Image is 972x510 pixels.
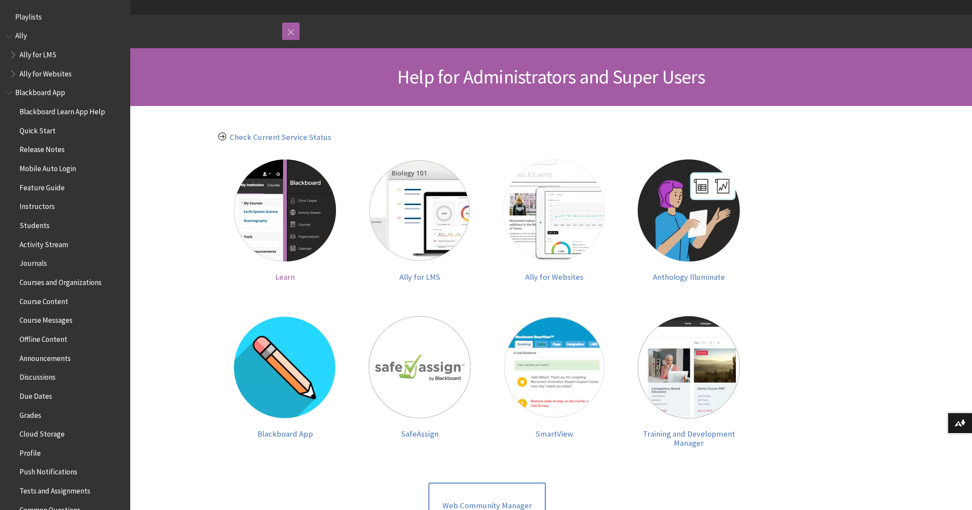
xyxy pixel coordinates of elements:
[20,389,52,401] span: Due Dates
[20,180,65,192] span: Feature Guide
[369,159,471,262] img: Ally for LMS
[361,159,478,281] a: Ally for LMS Ally for LMS
[361,316,478,448] a: SafeAssign SafeAssign
[653,272,725,282] span: Anthology Illuminate
[503,159,605,262] img: Ally for Websites
[20,161,76,173] span: Mobile Auto Login
[630,316,748,448] a: Training and Development Manager Training and Development Manager
[20,142,65,154] span: Release Notes
[496,159,613,281] a: Ally for Websites Ally for Websites
[643,429,735,448] span: Training and Development Manager
[525,272,583,282] span: Ally for Websites
[234,159,336,262] img: Learn
[399,272,440,282] span: Ally for LMS
[20,66,72,78] span: Ally for Websites
[630,159,748,281] a: Anthology Illuminate Anthology Illuminate
[20,294,68,306] span: Course Content
[20,218,49,230] span: Students
[234,316,336,418] img: Blackboard App
[15,29,27,40] span: Ally
[397,65,705,89] span: Help for Administrators and Super Users
[227,316,344,448] a: Blackboard App Blackboard App
[20,256,47,268] span: Journals
[638,316,740,418] img: Training and Development Manager
[20,275,102,287] span: Courses and Organizations
[20,370,56,381] span: Discussions
[20,332,67,344] span: Offline Content
[638,159,740,262] img: Anthology Illuminate
[20,47,56,59] span: Ally for LMS
[20,237,68,249] span: Activity Stream
[5,10,125,24] nav: Book outline for Playlists
[401,429,438,439] span: SafeAssign
[20,465,77,477] span: Push Notifications
[275,272,295,282] span: Learn
[496,316,613,448] a: SmartView SmartView
[20,123,56,135] span: Quick Start
[503,316,605,418] img: SmartView
[20,104,105,116] span: Blackboard Learn App Help
[257,429,313,439] span: Blackboard App
[5,29,125,81] nav: Book outline for Anthology Ally Help
[20,427,65,438] span: Cloud Storage
[20,408,41,420] span: Grades
[369,316,471,418] img: SafeAssign
[536,429,573,439] span: SmartView
[20,199,55,211] span: Instructors
[230,132,331,142] a: Check Current Service Status
[227,159,344,281] a: Learn Learn
[20,351,71,363] span: Announcements
[20,446,41,457] span: Profile
[20,484,90,495] span: Tests and Assignments
[15,10,42,21] span: Playlists
[15,86,65,97] span: Blackboard App
[20,313,72,325] span: Course Messages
